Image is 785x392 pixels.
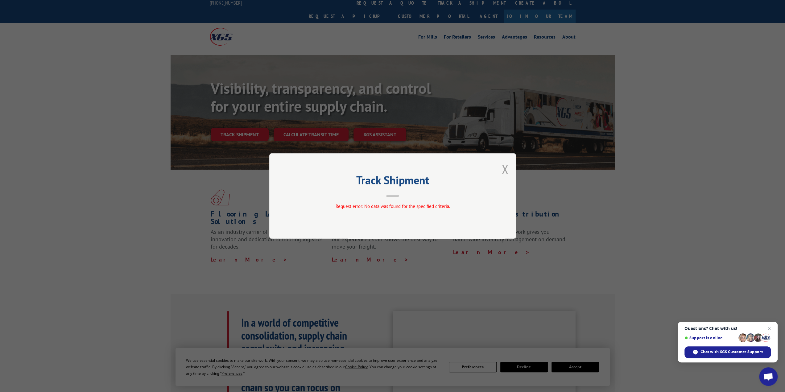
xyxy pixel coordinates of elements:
[759,367,778,386] a: Open chat
[684,336,736,340] span: Support is online
[502,161,508,177] button: Close modal
[684,346,771,358] span: Chat with XGS Customer Support
[684,326,771,331] span: Questions? Chat with us!
[335,203,450,209] span: Request error: No data was found for the specified criteria.
[700,349,763,355] span: Chat with XGS Customer Support
[300,176,485,188] h2: Track Shipment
